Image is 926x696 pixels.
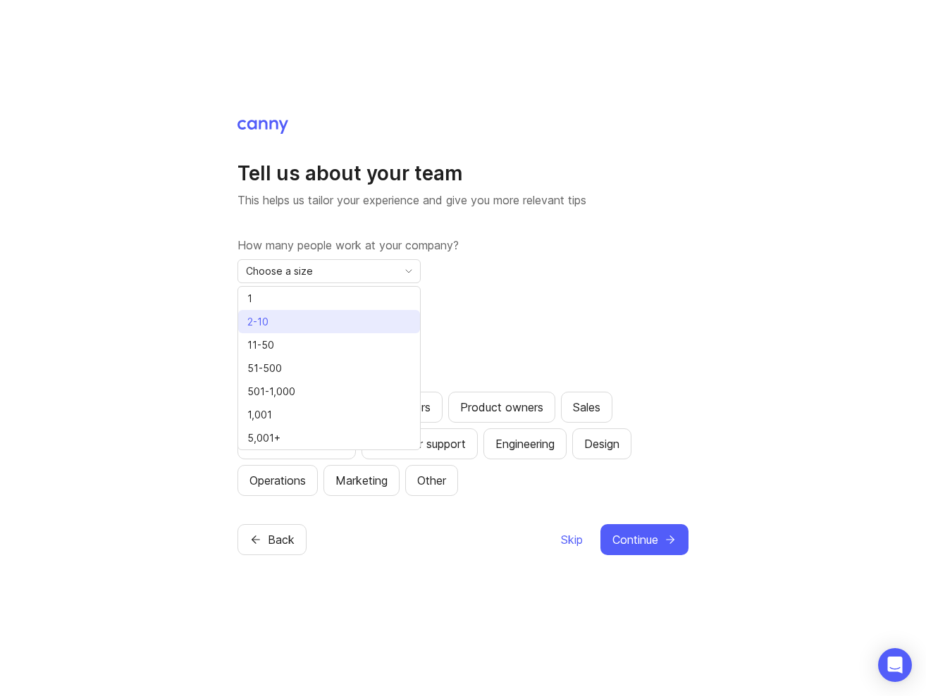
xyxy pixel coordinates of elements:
[268,531,295,548] span: Back
[561,531,583,548] span: Skip
[247,430,280,446] span: 5,001+
[237,369,689,386] label: Which teams will be using Canny?
[584,435,619,452] div: Design
[448,392,555,423] button: Product owners
[247,291,252,306] span: 1
[247,407,272,423] span: 1,001
[397,266,420,277] svg: toggle icon
[573,399,600,416] div: Sales
[246,263,313,279] span: Choose a size
[323,465,400,496] button: Marketing
[560,524,584,555] button: Skip
[247,314,268,330] span: 2-10
[561,392,612,423] button: Sales
[237,524,307,555] button: Back
[247,384,295,399] span: 501-1,000
[460,399,543,416] div: Product owners
[249,472,306,489] div: Operations
[572,428,631,459] button: Design
[237,465,318,496] button: Operations
[237,303,689,320] label: What is your role?
[237,120,288,134] img: Canny Home
[247,337,274,353] span: 11-50
[878,648,912,682] div: Open Intercom Messenger
[417,472,446,489] div: Other
[405,465,458,496] button: Other
[247,361,282,376] span: 51-500
[237,161,689,186] h1: Tell us about your team
[483,428,567,459] button: Engineering
[495,435,555,452] div: Engineering
[600,524,689,555] button: Continue
[237,237,689,254] label: How many people work at your company?
[237,259,421,283] div: toggle menu
[237,192,689,209] p: This helps us tailor your experience and give you more relevant tips
[335,472,388,489] div: Marketing
[612,531,658,548] span: Continue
